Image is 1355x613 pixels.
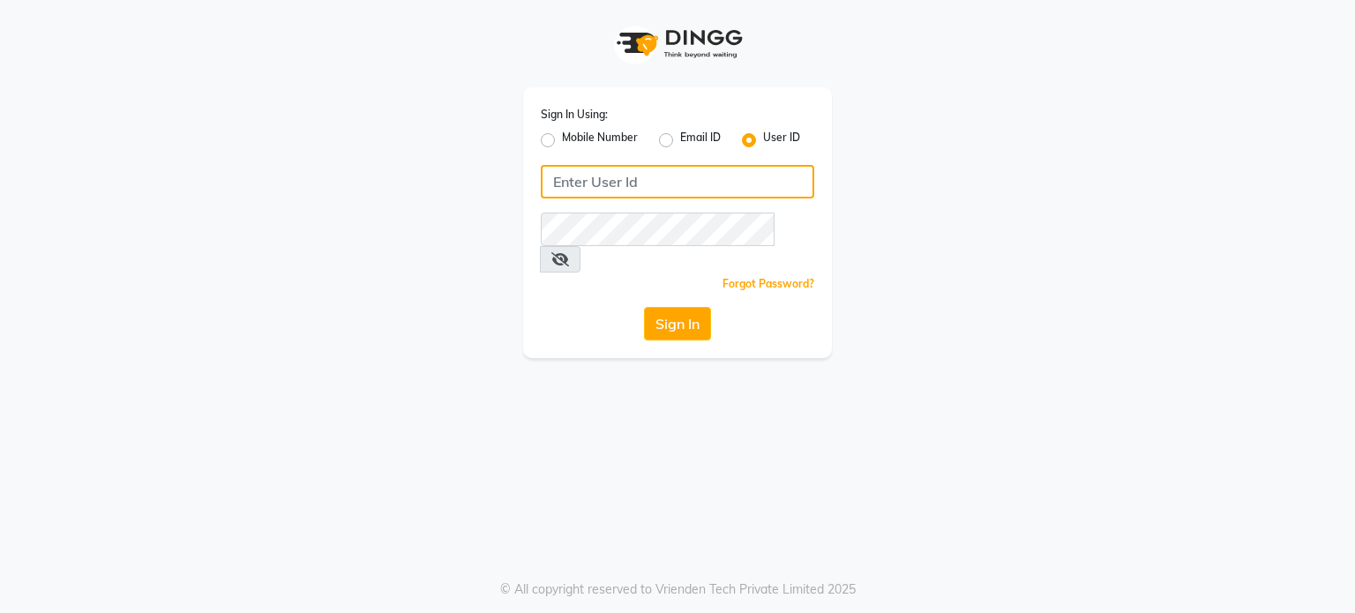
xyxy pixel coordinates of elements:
label: Sign In Using: [541,107,608,123]
label: User ID [763,130,800,151]
a: Forgot Password? [722,277,814,290]
input: Username [541,213,775,246]
img: logo1.svg [607,18,748,70]
input: Username [541,165,814,198]
button: Sign In [644,307,711,340]
label: Email ID [680,130,721,151]
label: Mobile Number [562,130,638,151]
